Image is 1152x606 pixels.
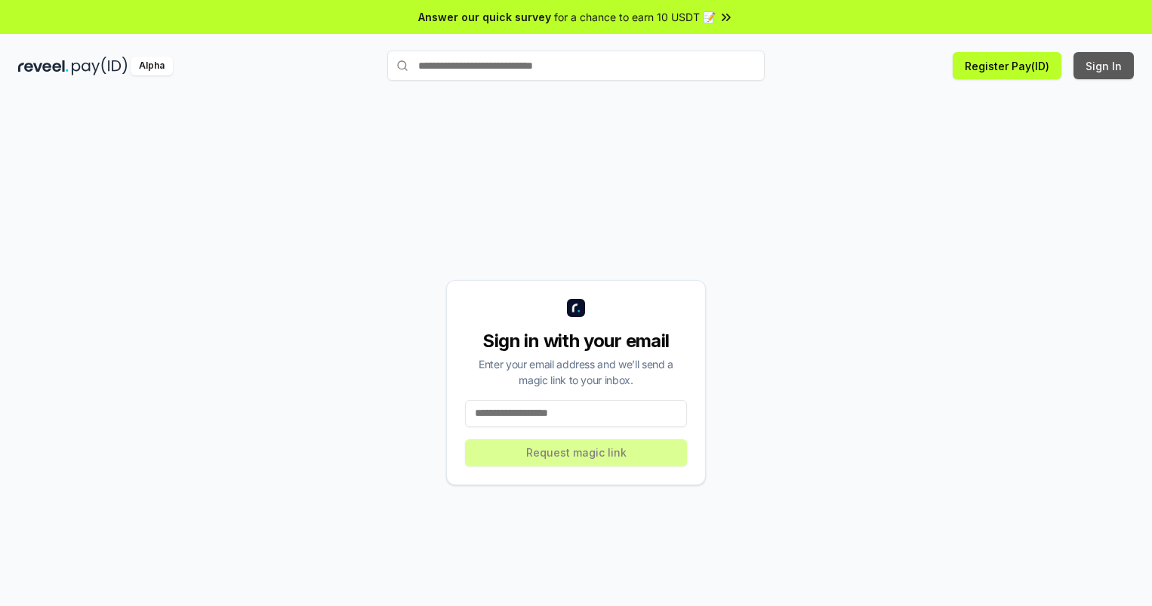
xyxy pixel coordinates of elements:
[953,52,1061,79] button: Register Pay(ID)
[465,356,687,388] div: Enter your email address and we’ll send a magic link to your inbox.
[72,57,128,75] img: pay_id
[131,57,173,75] div: Alpha
[567,299,585,317] img: logo_small
[465,329,687,353] div: Sign in with your email
[554,9,716,25] span: for a chance to earn 10 USDT 📝
[18,57,69,75] img: reveel_dark
[418,9,551,25] span: Answer our quick survey
[1073,52,1134,79] button: Sign In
